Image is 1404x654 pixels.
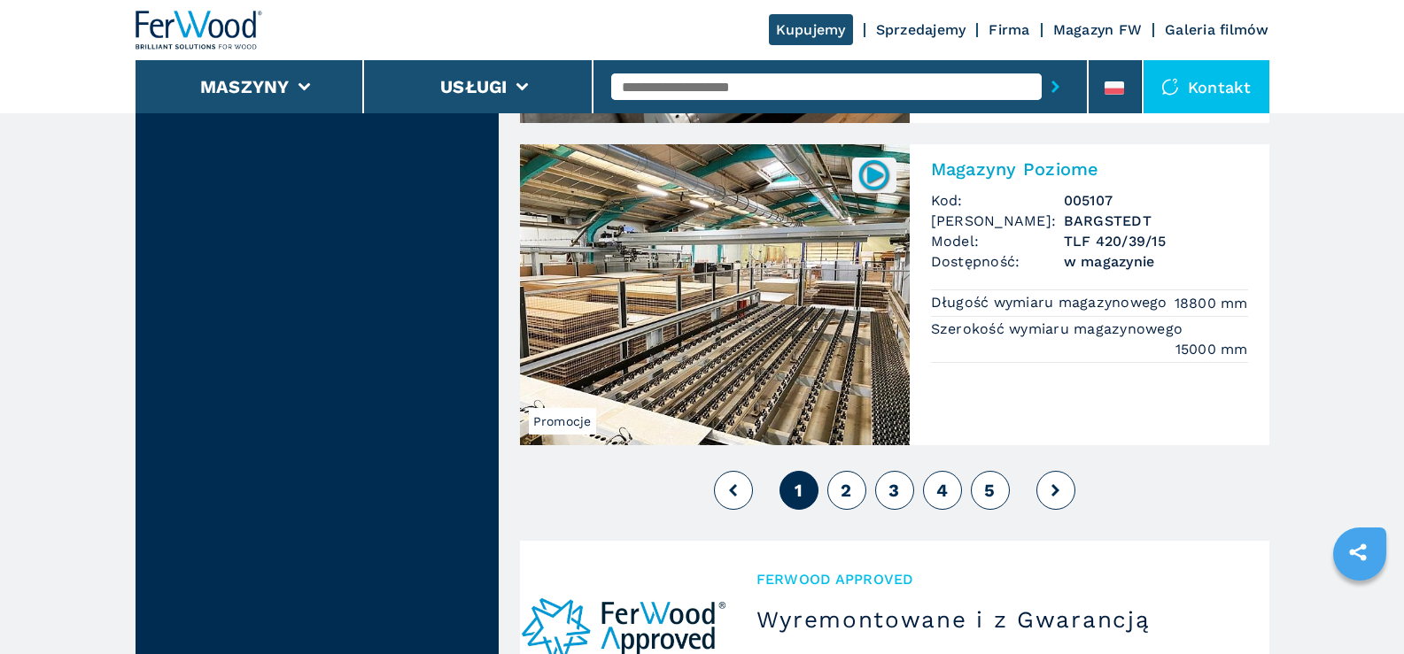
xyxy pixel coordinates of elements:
[1336,530,1380,574] a: sharethis
[931,319,1188,339] p: Szerokość wymiaru magazynowego
[520,144,910,445] img: Magazyny Poziome BARGSTEDT TLF 420/39/15
[931,293,1172,312] p: Długość wymiaru magazynowego
[780,471,818,510] button: 1
[936,480,948,501] span: 4
[1064,190,1248,211] h3: 005107
[857,158,891,192] img: 005107
[1053,21,1143,38] a: Magazyn FW
[136,11,263,50] img: Ferwood
[520,144,1269,445] a: Magazyny Poziome BARGSTEDT TLF 420/39/15Promocje005107Magazyny PoziomeKod:005107[PERSON_NAME]:BAR...
[1042,66,1069,107] button: submit-button
[440,76,508,97] button: Usługi
[971,471,1010,510] button: 5
[1144,60,1269,113] div: Kontakt
[756,605,1241,634] h3: Wyremontowane i z Gwarancją
[984,480,995,501] span: 5
[875,471,914,510] button: 3
[827,471,866,510] button: 2
[200,76,290,97] button: Maszyny
[1064,251,1248,272] span: w magazynie
[1165,21,1269,38] a: Galeria filmów
[756,569,1241,589] span: Ferwood Approved
[888,480,899,501] span: 3
[529,408,596,435] span: Promocje
[931,231,1064,251] span: Model:
[1175,293,1248,313] em: 18800 mm
[931,211,1064,231] span: [PERSON_NAME]:
[769,14,853,45] a: Kupujemy
[989,21,1029,38] a: Firma
[795,480,803,501] span: 1
[931,251,1064,272] span: Dostępność:
[931,190,1064,211] span: Kod:
[876,21,966,38] a: Sprzedajemy
[1329,574,1391,641] iframe: Chat
[1175,339,1248,359] em: 15000 mm
[1064,211,1248,231] h3: BARGSTEDT
[841,480,851,501] span: 2
[1161,78,1179,96] img: Kontakt
[923,471,962,510] button: 4
[1064,231,1248,251] h3: TLF 420/39/15
[931,158,1248,180] h2: Magazyny Poziome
